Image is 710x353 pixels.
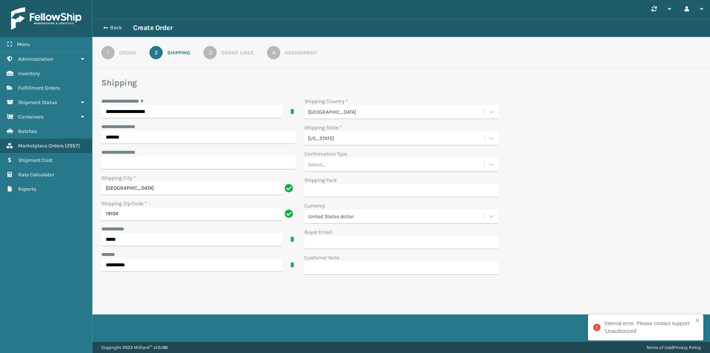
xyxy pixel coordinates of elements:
[695,317,700,324] button: close
[101,200,147,207] label: Shipping Zip Code
[18,70,40,77] span: Inventory
[101,77,701,89] h3: Shipping
[304,202,325,210] label: Currency
[304,97,348,105] label: Shipping Country
[101,46,115,59] div: 1
[18,114,44,120] span: Containers
[133,23,172,32] h3: Create Order
[304,254,339,262] label: Customer Note
[18,143,64,149] span: Marketplace Orders
[304,176,337,184] label: Shipping Paid
[604,320,693,335] div: Internal error. Please contact support: 'Unauthorized'
[119,49,136,57] div: Order
[149,46,163,59] div: 2
[167,49,190,57] div: Shipping
[18,157,53,163] span: Shipment Cost
[304,124,342,131] label: Shipping State
[101,174,136,182] label: Shipping City
[308,108,486,116] div: [GEOGRAPHIC_DATA]
[304,228,332,236] label: Buyer Email
[18,128,37,134] span: Batches
[65,143,80,149] span: ( 2957 )
[304,150,347,158] label: Confirmation Type
[221,49,254,57] div: Order Lines
[308,134,486,142] div: [US_STATE]
[18,99,57,106] span: Shipment Status
[11,7,81,30] img: logo
[308,213,486,220] div: United States dollar
[99,24,133,31] button: Back
[101,342,168,353] p: Copyright 2023 Milliard™ v 1.0.186
[18,186,36,192] span: Reports
[18,56,53,62] span: Administration
[285,49,317,57] div: Assignment
[308,161,325,169] div: Select...
[17,41,30,47] span: Menu
[267,46,280,59] div: 4
[203,46,217,59] div: 3
[18,85,60,91] span: Fulfillment Orders
[18,171,54,178] span: Rate Calculator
